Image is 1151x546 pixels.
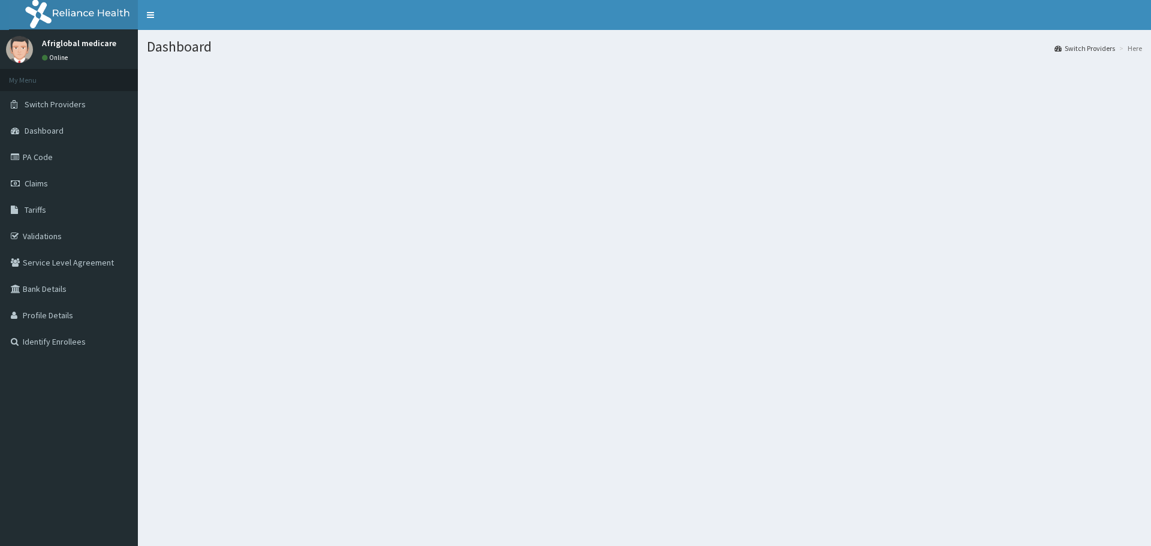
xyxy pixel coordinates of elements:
[6,36,33,63] img: User Image
[1116,43,1142,53] li: Here
[1054,43,1115,53] a: Switch Providers
[25,204,46,215] span: Tariffs
[25,125,64,136] span: Dashboard
[25,99,86,110] span: Switch Providers
[25,178,48,189] span: Claims
[42,39,116,47] p: Afriglobal medicare
[42,53,71,62] a: Online
[147,39,1142,55] h1: Dashboard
